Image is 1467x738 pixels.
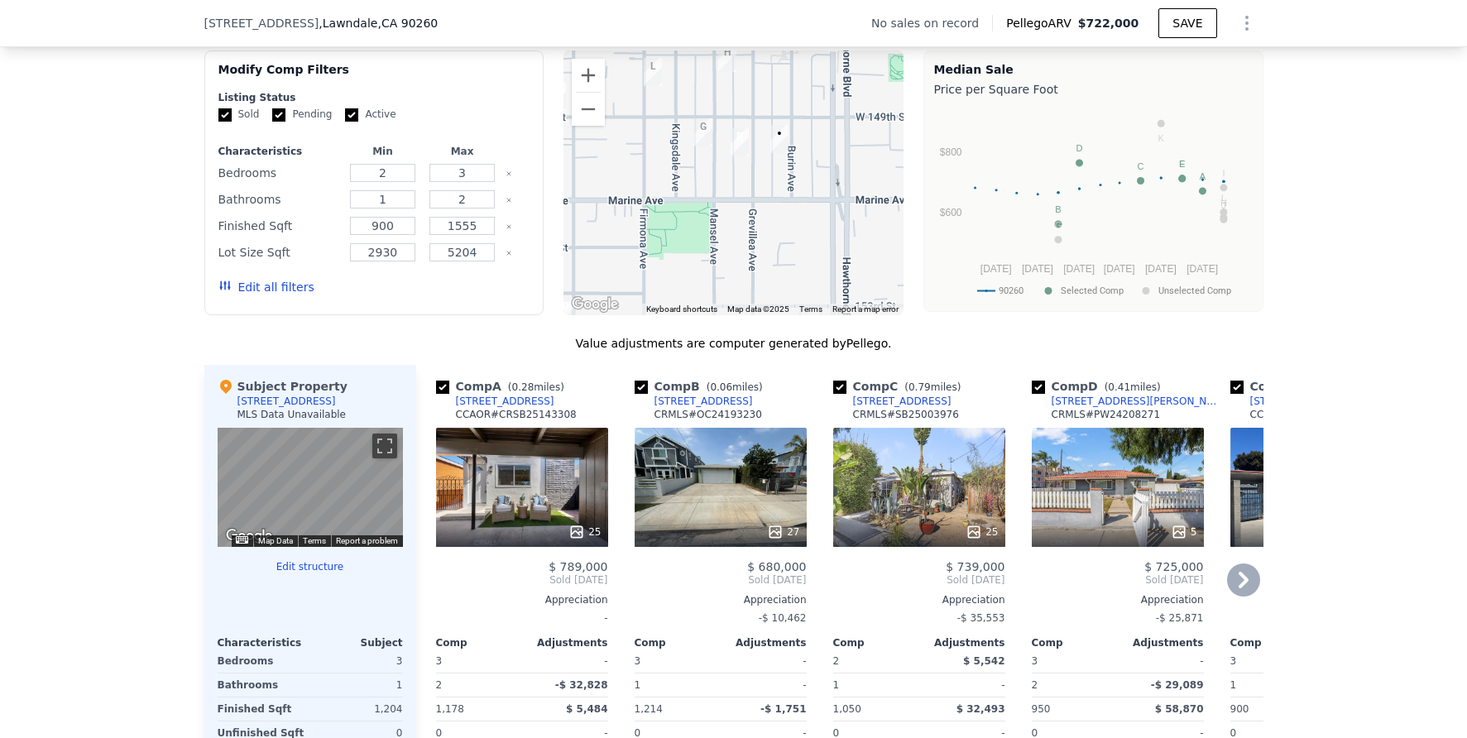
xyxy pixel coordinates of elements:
div: Finished Sqft [218,214,340,237]
span: ( miles) [1098,381,1167,393]
div: 3 [314,649,403,673]
div: [STREET_ADDRESS] [1250,395,1349,408]
label: Pending [272,108,332,122]
div: 1 [314,673,403,697]
div: 25 [568,524,601,540]
button: Clear [506,197,512,204]
span: Sold [DATE] [1032,573,1204,587]
div: No sales on record [871,15,992,31]
a: Report a problem [336,536,398,545]
span: Sold [DATE] [635,573,807,587]
img: Google [222,525,276,547]
div: Comp D [1032,378,1167,395]
span: 0.41 [1108,381,1130,393]
span: -$ 32,828 [555,679,608,691]
div: Finished Sqft [218,697,307,721]
a: [STREET_ADDRESS] [1230,395,1349,408]
div: Subject [310,636,403,649]
div: 14919 Mansel Ave [694,118,712,146]
span: -$ 29,089 [1151,679,1204,691]
text: A [1199,171,1206,181]
span: $ 680,000 [747,560,806,573]
img: Google [568,294,622,315]
div: 14728 Mansel Ave [718,44,736,72]
a: [STREET_ADDRESS][PERSON_NAME] [1032,395,1224,408]
text: B [1055,204,1061,214]
span: , Lawndale [319,15,438,31]
span: Map data ©2025 [727,304,789,314]
div: 14806 Firmona Ave [644,58,662,86]
span: 2 [833,655,840,667]
div: Appreciation [635,593,807,606]
div: 5 [1171,524,1197,540]
span: Sold [DATE] [436,573,608,587]
span: $ 739,000 [946,560,1004,573]
text: J [1221,200,1226,210]
div: Bathrooms [218,673,307,697]
div: 1 [635,673,717,697]
span: $ 725,000 [1144,560,1203,573]
div: 27 [767,524,799,540]
text: [DATE] [980,263,1011,275]
span: 3 [1230,655,1237,667]
span: $722,000 [1078,17,1139,30]
span: $ 789,000 [549,560,607,573]
a: Terms [799,304,822,314]
span: $ 58,870 [1155,703,1204,715]
a: Open this area in Google Maps (opens a new window) [568,294,622,315]
div: Bedrooms [218,161,340,184]
div: - [724,649,807,673]
div: CRMLS # OC24193230 [654,408,762,421]
div: Comp A [436,378,571,395]
div: Adjustments [1118,636,1204,649]
text: [DATE] [1187,263,1218,275]
div: - [436,606,608,630]
span: ( miles) [700,381,769,393]
div: CRMLS # SB25003976 [853,408,959,421]
text: [DATE] [1103,263,1134,275]
div: [STREET_ADDRESS] [456,395,554,408]
button: Zoom in [572,59,605,92]
svg: A chart. [934,101,1253,308]
div: Max [426,145,499,158]
div: 1 [1230,673,1313,697]
div: 25 [966,524,998,540]
text: F [1179,159,1185,169]
text: [DATE] [1063,263,1095,275]
text: L [1220,193,1225,203]
span: ( miles) [501,381,571,393]
text: [DATE] [1022,263,1053,275]
button: Keyboard shortcuts [236,536,247,544]
span: 0.79 [908,381,931,393]
div: Subject Property [218,378,348,395]
div: Appreciation [1032,593,1204,606]
span: [STREET_ADDRESS] [204,15,319,31]
div: Appreciation [833,593,1005,606]
div: Comp [1230,636,1316,649]
div: Bedrooms [218,649,307,673]
button: Map Data [258,535,293,547]
button: Clear [506,223,512,230]
text: [DATE] [1144,263,1176,275]
label: Active [345,108,396,122]
button: Zoom out [572,93,605,126]
div: Bathrooms [218,188,340,211]
span: , CA 90260 [377,17,438,30]
button: Toggle fullscreen view [372,434,397,458]
div: Price per Square Foot [934,78,1253,101]
button: Show Options [1230,7,1263,40]
div: - [525,649,608,673]
div: [STREET_ADDRESS] [654,395,753,408]
button: Clear [506,170,512,177]
button: Keyboard shortcuts [646,304,717,315]
span: $ 5,484 [566,703,607,715]
text: D [1076,143,1082,153]
div: CRMLS # PW24208271 [1052,408,1161,421]
div: Street View [218,428,403,547]
a: Open this area in Google Maps (opens a new window) [222,525,276,547]
span: -$ 25,871 [1156,612,1204,624]
div: 2 [1032,673,1115,697]
div: Characteristics [218,145,340,158]
span: Pellego ARV [1006,15,1078,31]
div: 1 [833,673,916,697]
